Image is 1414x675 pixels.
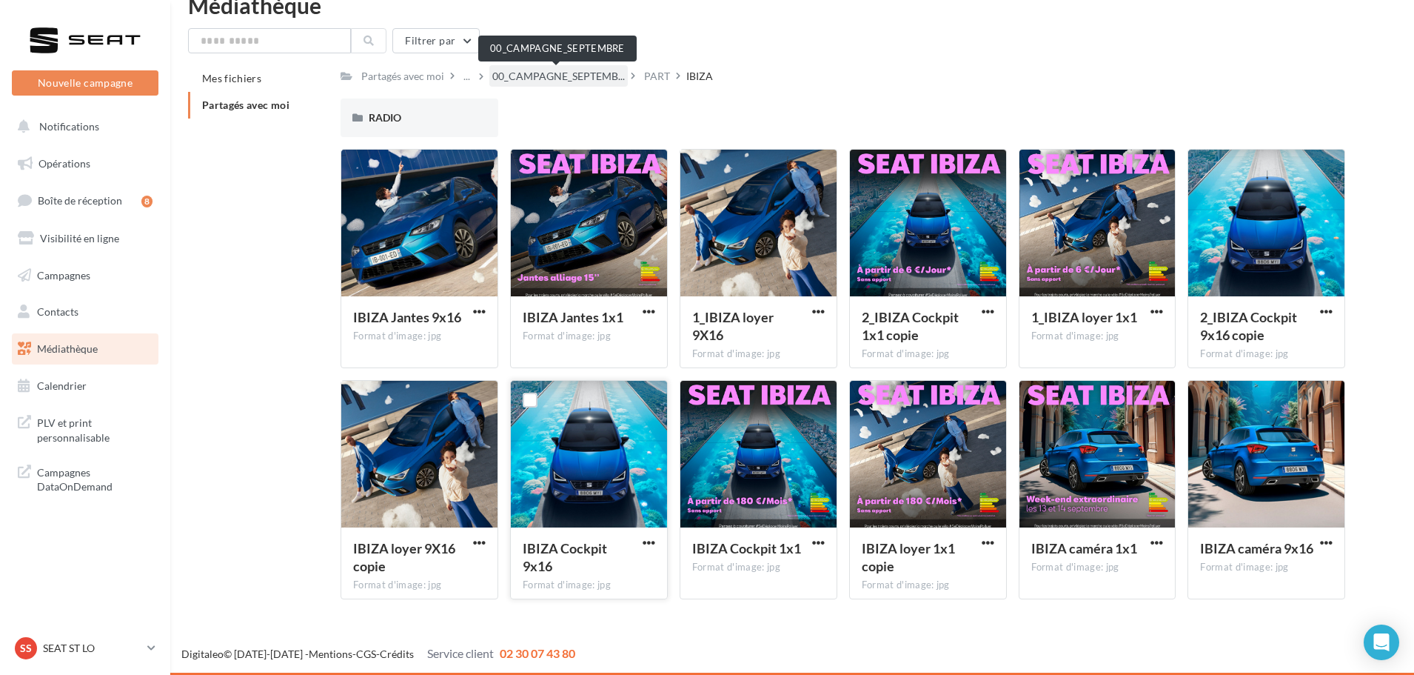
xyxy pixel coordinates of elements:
[1364,625,1399,660] div: Open Intercom Messenger
[523,579,655,592] div: Format d'image: jpg
[9,296,161,327] a: Contacts
[9,148,161,179] a: Opérations
[37,379,87,392] span: Calendrier
[43,641,141,656] p: SEAT ST LO
[9,184,161,216] a: Boîte de réception8
[492,69,625,84] span: 00_CAMPAGNE_SEPTEMB...
[478,36,637,61] div: 00_CAMPAGNE_SEPTEMBRE
[380,648,414,660] a: Crédits
[353,330,486,343] div: Format d'image: jpg
[309,648,352,660] a: Mentions
[353,540,455,574] span: IBIZA loyer 9X16 copie
[862,579,994,592] div: Format d'image: jpg
[862,348,994,361] div: Format d'image: jpg
[181,648,224,660] a: Digitaleo
[20,641,32,656] span: SS
[9,111,155,142] button: Notifications
[9,333,161,365] a: Médiathèque
[9,407,161,450] a: PLV et print personnalisable
[1200,309,1297,343] span: 2_IBIZA Cockpit 9x16 copie
[392,28,480,53] button: Filtrer par
[37,268,90,281] span: Campagnes
[1031,540,1137,556] span: IBIZA caméra 1x1
[523,540,607,574] span: IBIZA Cockpit 9x16
[692,309,774,343] span: 1_IBIZA loyer 9X16
[523,309,623,325] span: IBIZA Jantes 1x1
[692,348,825,361] div: Format d'image: jpg
[9,260,161,291] a: Campagnes
[39,120,99,133] span: Notifications
[12,70,158,96] button: Nouvelle campagne
[1200,348,1333,361] div: Format d'image: jpg
[12,634,158,662] a: SS SEAT ST LO
[38,157,90,170] span: Opérations
[353,309,461,325] span: IBIZA Jantes 9x16
[9,370,161,402] a: Calendrier
[862,540,955,574] span: IBIZA loyer 1x1 copie
[37,413,153,445] span: PLV et print personnalisable
[500,646,575,660] span: 02 30 07 43 80
[1031,561,1164,574] div: Format d'image: jpg
[523,330,655,343] div: Format d'image: jpg
[1031,330,1164,343] div: Format d'image: jpg
[427,646,494,660] span: Service client
[141,196,153,207] div: 8
[1031,309,1137,325] span: 1_IBIZA loyer 1x1
[862,309,959,343] span: 2_IBIZA Cockpit 1x1 copie
[356,648,376,660] a: CGS
[644,69,670,84] div: PART
[9,456,161,500] a: Campagnes DataOnDemand
[37,342,98,355] span: Médiathèque
[38,194,122,207] span: Boîte de réception
[353,579,486,592] div: Format d'image: jpg
[361,69,444,84] div: Partagés avec moi
[9,223,161,254] a: Visibilité en ligne
[692,561,825,574] div: Format d'image: jpg
[202,99,289,111] span: Partagés avec moi
[1200,540,1313,556] span: IBIZA caméra 9x16
[460,66,473,87] div: ...
[181,648,575,660] span: © [DATE]-[DATE] - - -
[369,111,401,124] span: RADIO
[37,305,78,318] span: Contacts
[686,69,713,84] div: IBIZA
[1200,561,1333,574] div: Format d'image: jpg
[692,540,801,556] span: IBIZA Cockpit 1x1
[202,72,261,84] span: Mes fichiers
[37,462,153,494] span: Campagnes DataOnDemand
[40,232,119,245] span: Visibilité en ligne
